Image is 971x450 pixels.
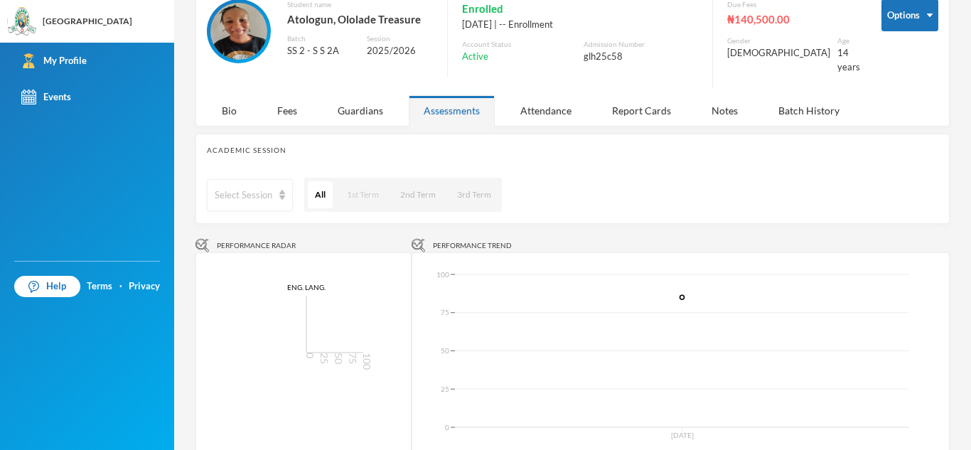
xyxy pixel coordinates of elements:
[462,50,488,64] span: Active
[308,181,333,208] button: All
[207,95,252,126] div: Bio
[318,353,331,364] tspan: 25
[462,18,698,32] div: [DATE] | -- Enrollment
[393,181,443,208] button: 2nd Term
[727,46,830,60] div: [DEMOGRAPHIC_DATA]
[837,46,860,74] div: 14 years
[210,3,267,60] img: STUDENT
[287,10,433,28] div: Atologun, Ololade Treasure
[8,8,36,36] img: logo
[87,279,112,294] a: Terms
[207,145,938,156] div: Academic Session
[505,95,586,126] div: Attendance
[441,309,449,317] tspan: 75
[304,353,316,358] tspan: 0
[43,15,132,28] div: [GEOGRAPHIC_DATA]
[584,39,698,50] div: Admission Number
[697,95,753,126] div: Notes
[597,95,686,126] div: Report Cards
[21,90,71,105] div: Events
[462,39,576,50] div: Account Status
[441,385,449,393] tspan: 25
[433,240,512,251] span: Performance Trend
[287,283,326,291] tspan: ENG. LANG.
[333,353,345,364] tspan: 50
[367,44,433,58] div: 2025/2026
[14,276,80,297] a: Help
[445,423,449,432] tspan: 0
[367,33,433,44] div: Session
[323,95,398,126] div: Guardians
[287,44,356,58] div: SS 2 - S S 2A
[727,10,860,28] div: ₦140,500.00
[287,33,356,44] div: Batch
[670,431,693,439] tspan: [DATE]
[436,270,449,279] tspan: 100
[347,353,359,364] tspan: 75
[727,36,830,46] div: Gender
[217,240,296,251] span: Performance Radar
[119,279,122,294] div: ·
[450,181,498,208] button: 3rd Term
[21,53,87,68] div: My Profile
[361,353,373,370] tspan: 100
[584,50,698,64] div: glh25c58
[262,95,312,126] div: Fees
[129,279,160,294] a: Privacy
[340,181,386,208] button: 1st Term
[441,346,449,355] tspan: 50
[215,188,272,203] div: Select Session
[409,95,495,126] div: Assessments
[763,95,854,126] div: Batch History
[837,36,860,46] div: Age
